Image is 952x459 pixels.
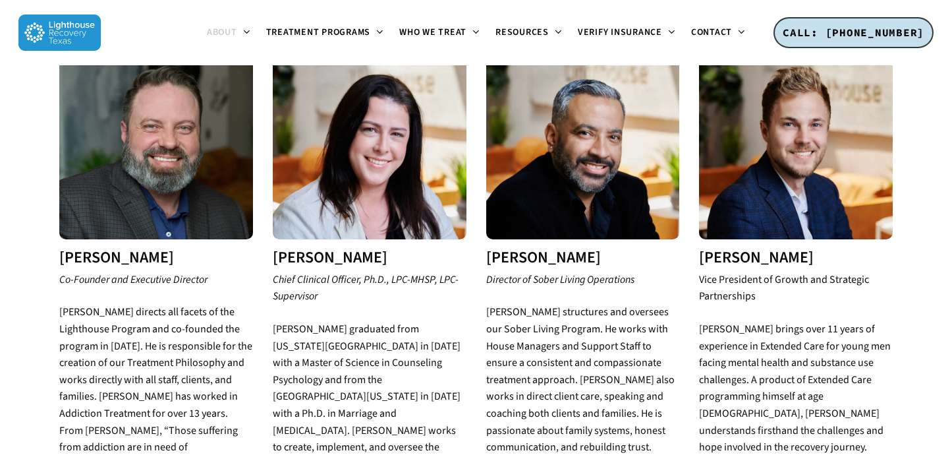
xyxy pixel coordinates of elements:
[391,28,488,38] a: Who We Treat
[578,26,662,39] span: Verify Insurance
[495,26,549,39] span: Resources
[273,272,459,304] em: Chief Clinical Officer, Ph.D., LPC-MHSP, LPC-Supervisor
[783,26,924,39] span: CALL: [PHONE_NUMBER]
[486,272,634,287] em: Director of Sober Living Operations
[699,249,893,266] h3: [PERSON_NAME]
[699,272,869,304] i: Vice President of Growth and Strategic Partnerships
[266,26,371,39] span: Treatment Programs
[59,272,208,287] em: Co-Founder and Executive Director
[486,249,680,266] h3: [PERSON_NAME]
[273,249,466,266] h3: [PERSON_NAME]
[773,17,934,49] a: CALL: [PHONE_NUMBER]
[399,26,466,39] span: Who We Treat
[683,28,753,38] a: Contact
[570,28,683,38] a: Verify Insurance
[59,249,253,266] h3: [PERSON_NAME]
[199,28,258,38] a: About
[18,15,101,51] img: Lighthouse Recovery Texas
[488,28,570,38] a: Resources
[258,28,392,38] a: Treatment Programs
[691,26,732,39] span: Contact
[207,26,237,39] span: About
